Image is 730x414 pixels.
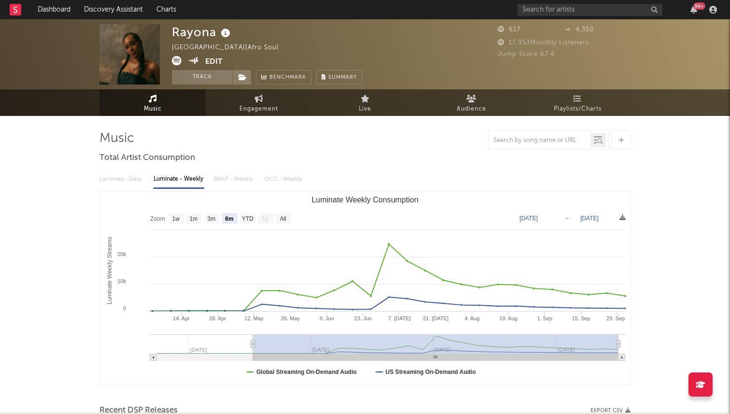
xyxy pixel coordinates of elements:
text: US Streaming On-Demand Audio [386,369,476,375]
a: Playlists/Charts [524,89,631,116]
button: 99+ [690,6,697,14]
a: Music [99,89,206,116]
text: 14. Apr [173,315,190,321]
span: Jump Score: 67.4 [498,51,555,57]
svg: Luminate Weekly Consumption [100,192,630,385]
text: [DATE] [580,215,599,222]
text: 26. May [281,315,300,321]
span: Music [144,103,162,115]
text: 7. [DATE] [388,315,411,321]
text: 12. May [245,315,264,321]
text: 21. [DATE] [423,315,449,321]
button: Summary [316,70,362,85]
span: Audience [457,103,486,115]
span: Benchmark [269,72,306,84]
text: 6m [225,215,233,222]
span: Live [359,103,371,115]
div: Luminate - Weekly [154,171,204,187]
button: Edit [205,56,223,68]
text: YTD [242,215,253,222]
text: [DATE] [519,215,538,222]
input: Search by song name or URL [489,137,590,144]
span: Engagement [239,103,278,115]
span: Summary [328,75,357,80]
text: 18. Aug [499,315,517,321]
div: Rayona [172,24,233,40]
a: Engagement [206,89,312,116]
text: 1y [262,215,268,222]
text: 1. Sep [537,315,552,321]
text: Luminate Weekly Consumption [311,196,418,204]
text: 9. Jun [320,315,334,321]
text: 23. Jun [354,315,372,321]
text: 1m [190,215,198,222]
text: 20k [117,251,126,257]
text: 0 [123,305,126,311]
text: Global Streaming On-Demand Audio [256,369,357,375]
button: Track [172,70,232,85]
div: [GEOGRAPHIC_DATA] | Afro Soul [172,42,290,54]
span: 17,953 Monthly Listeners [498,40,589,46]
span: Playlists/Charts [554,103,602,115]
a: Benchmark [256,70,311,85]
text: All [280,215,286,222]
a: Live [312,89,418,116]
text: Luminate Weekly Streams [106,237,113,304]
span: 617 [498,27,520,33]
input: Search for artists [518,4,662,16]
span: Total Artist Consumption [99,152,195,164]
text: → [564,215,570,222]
text: 4. Aug [464,315,479,321]
text: 28. Apr [209,315,226,321]
text: Zoom [150,215,165,222]
a: Audience [418,89,524,116]
text: 15. Sep [572,315,590,321]
text: 1w [172,215,180,222]
span: 4,350 [564,27,594,33]
button: Export CSV [590,408,631,414]
text: 10k [117,278,126,284]
div: 99 + [693,2,705,10]
text: 3m [208,215,216,222]
text: 29. Sep [606,315,625,321]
